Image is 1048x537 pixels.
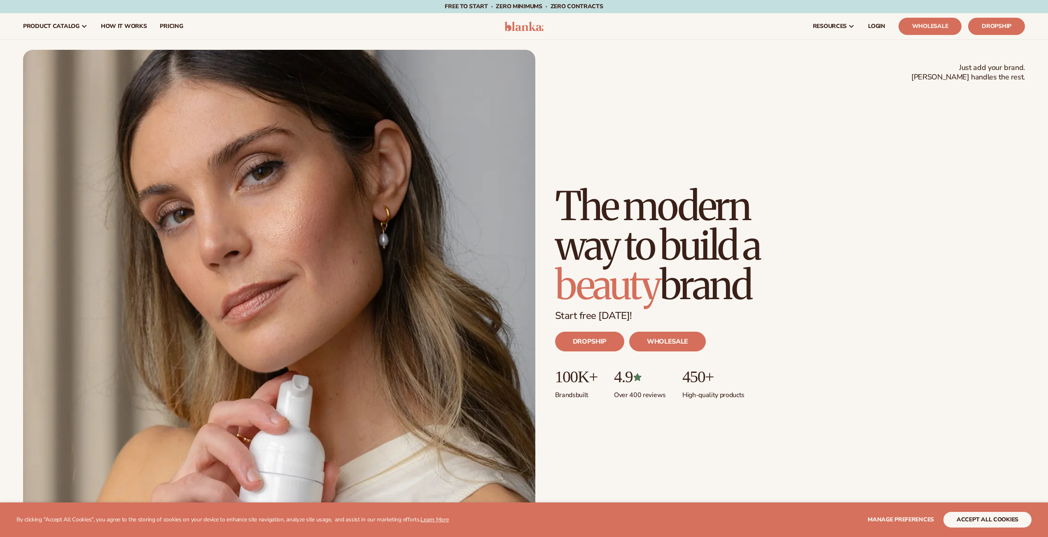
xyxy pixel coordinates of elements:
p: Start free [DATE]! [555,310,1025,322]
span: Manage preferences [868,516,934,523]
p: 4.9 [614,368,666,386]
p: 450+ [682,368,745,386]
p: Brands built [555,386,598,400]
a: resources [806,13,861,40]
span: beauty [555,260,660,310]
span: LOGIN [868,23,885,30]
a: Dropship [968,18,1025,35]
button: Manage preferences [868,512,934,528]
span: pricing [160,23,183,30]
span: resources [813,23,847,30]
a: How It Works [94,13,154,40]
h1: The modern way to build a brand [555,186,819,305]
a: Wholesale [899,18,962,35]
span: Free to start · ZERO minimums · ZERO contracts [445,2,603,10]
img: logo [504,21,544,31]
a: LOGIN [861,13,892,40]
button: accept all cookies [943,512,1032,528]
p: High-quality products [682,386,745,400]
span: product catalog [23,23,79,30]
a: DROPSHIP [555,332,624,351]
span: Just add your brand. [PERSON_NAME] handles the rest. [911,63,1025,82]
a: product catalog [16,13,94,40]
p: Over 400 reviews [614,386,666,400]
a: WHOLESALE [629,332,706,351]
p: 100K+ [555,368,598,386]
a: Learn More [420,516,448,523]
a: pricing [153,13,189,40]
p: By clicking "Accept All Cookies", you agree to the storing of cookies on your device to enhance s... [16,516,449,523]
span: How It Works [101,23,147,30]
